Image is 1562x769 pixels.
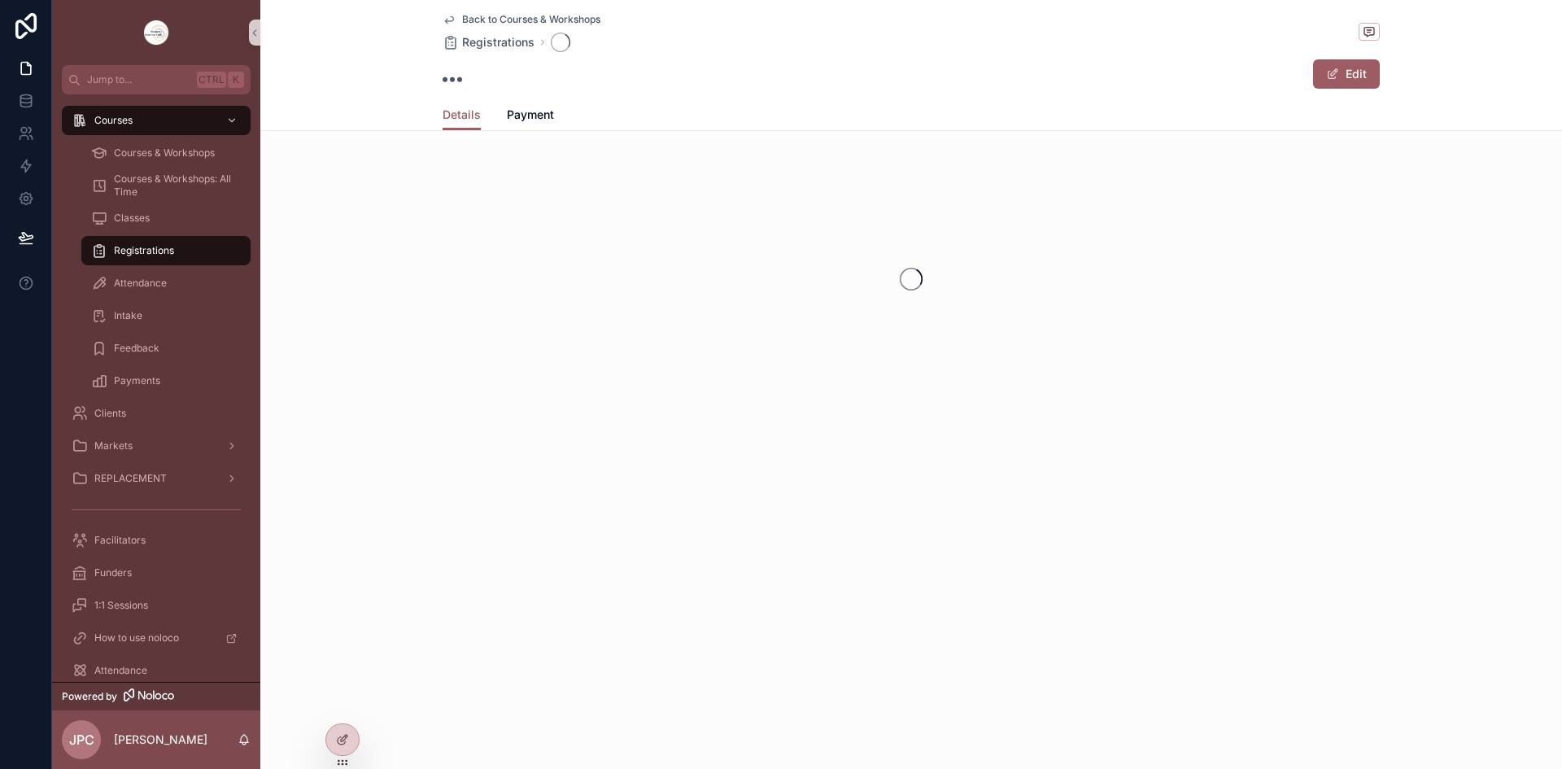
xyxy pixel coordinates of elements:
[81,301,251,330] a: Intake
[94,439,133,452] span: Markets
[62,65,251,94] button: Jump to...CtrlK
[462,34,534,50] span: Registrations
[94,599,148,612] span: 1:1 Sessions
[62,558,251,588] a: Funders
[94,631,179,644] span: How to use noloco
[197,72,226,88] span: Ctrl
[62,591,251,620] a: 1:1 Sessions
[62,690,117,703] span: Powered by
[443,34,534,50] a: Registrations
[462,13,600,26] span: Back to Courses & Workshops
[94,566,132,579] span: Funders
[1313,59,1380,89] button: Edit
[114,277,167,290] span: Attendance
[114,342,159,355] span: Feedback
[114,173,234,199] span: Courses & Workshops: All Time
[81,171,251,200] a: Courses & Workshops: All Time
[143,20,169,46] img: App logo
[443,107,481,123] span: Details
[94,664,147,677] span: Attendance
[81,269,251,298] a: Attendance
[62,431,251,461] a: Markets
[443,13,600,26] a: Back to Courses & Workshops
[52,682,260,710] a: Powered by
[507,100,554,133] a: Payment
[114,309,142,322] span: Intake
[62,106,251,135] a: Courses
[114,374,160,387] span: Payments
[507,107,554,123] span: Payment
[62,464,251,493] a: REPLACEMENT
[69,730,94,749] span: JPC
[81,138,251,168] a: Courses & Workshops
[94,407,126,420] span: Clients
[62,526,251,555] a: Facilitators
[87,73,190,86] span: Jump to...
[114,732,207,748] p: [PERSON_NAME]
[114,146,215,159] span: Courses & Workshops
[62,656,251,685] a: Attendance
[81,236,251,265] a: Registrations
[81,334,251,363] a: Feedback
[114,212,150,225] span: Classes
[94,472,167,485] span: REPLACEMENT
[443,100,481,131] a: Details
[62,399,251,428] a: Clients
[81,366,251,395] a: Payments
[94,114,133,127] span: Courses
[114,244,174,257] span: Registrations
[52,94,260,682] div: scrollable content
[81,203,251,233] a: Classes
[62,623,251,653] a: How to use noloco
[94,534,146,547] span: Facilitators
[229,73,242,86] span: K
